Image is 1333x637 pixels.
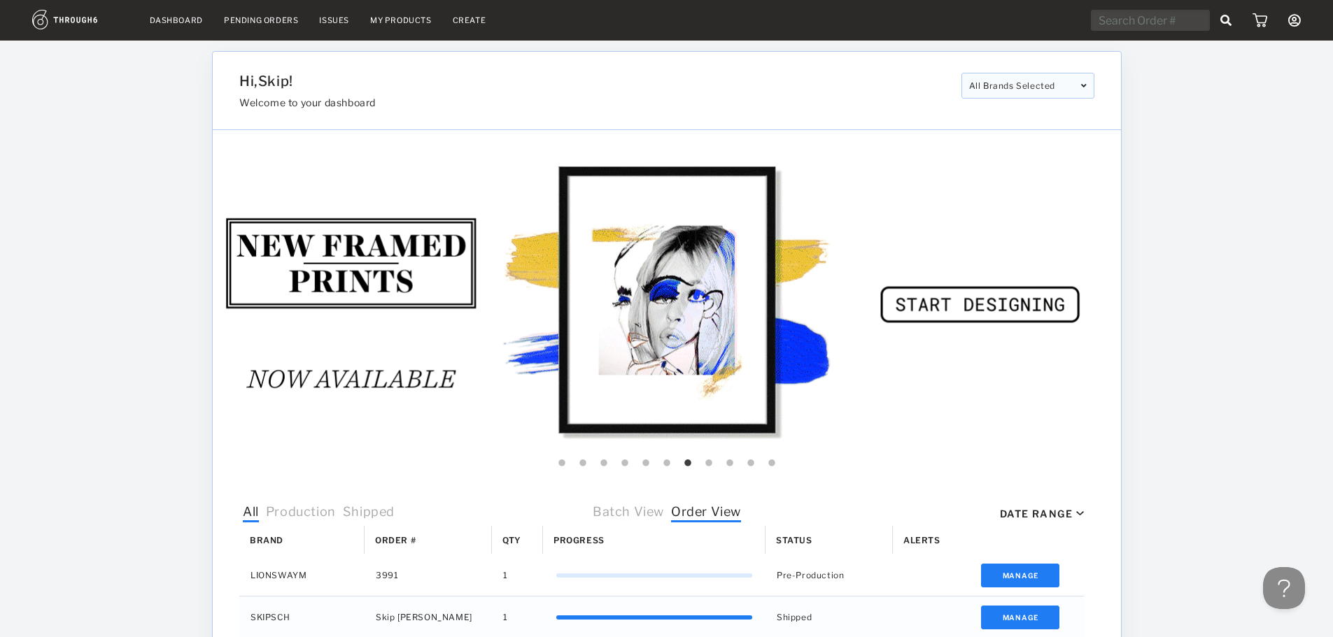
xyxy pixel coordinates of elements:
span: Progress [553,535,605,545]
a: My Products [370,15,432,25]
a: Dashboard [150,15,203,25]
button: 9 [723,457,737,471]
span: Status [776,535,812,545]
span: Batch View [593,504,664,522]
button: 2 [576,457,590,471]
span: Brand [250,535,283,545]
span: Shipped [342,504,394,522]
img: icon_caret_down_black.69fb8af9.svg [1076,511,1084,516]
span: Alerts [903,535,940,545]
button: 10 [744,457,758,471]
div: All Brands Selected [961,73,1094,99]
h3: Welcome to your dashboard [239,96,950,108]
span: Order View [671,504,741,522]
h1: Hi, Skip ! [239,73,950,90]
div: Press SPACE to select this row. [239,554,1084,596]
img: logo.1c10ca64.svg [32,10,129,29]
div: LIONSWAYM [239,554,365,596]
span: All [243,504,259,522]
button: 4 [618,457,632,471]
div: Pre-Production [766,554,893,596]
button: 6 [660,457,674,471]
button: 7 [681,457,695,471]
a: Pending Orders [224,15,298,25]
button: 3 [597,457,611,471]
div: Date Range [1000,508,1073,520]
img: icon_cart.dab5cea1.svg [1253,13,1267,27]
span: Qty [502,535,521,545]
iframe: Toggle Customer Support [1263,567,1305,609]
button: 8 [702,457,716,471]
span: 1 [503,608,508,627]
span: Order # [375,535,416,545]
button: 11 [765,457,779,471]
button: 1 [555,457,569,471]
button: Manage [980,606,1059,629]
a: Create [453,15,486,25]
button: Manage [980,564,1059,587]
a: Issues [319,15,349,25]
button: 5 [639,457,653,471]
input: Search Order # [1091,10,1210,31]
span: 1 [503,566,508,585]
div: 3991 [365,554,492,596]
span: Production [265,504,335,522]
img: f708b3c3-a355-4868-8fd2-fec99067431a.gif [213,130,1121,479]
